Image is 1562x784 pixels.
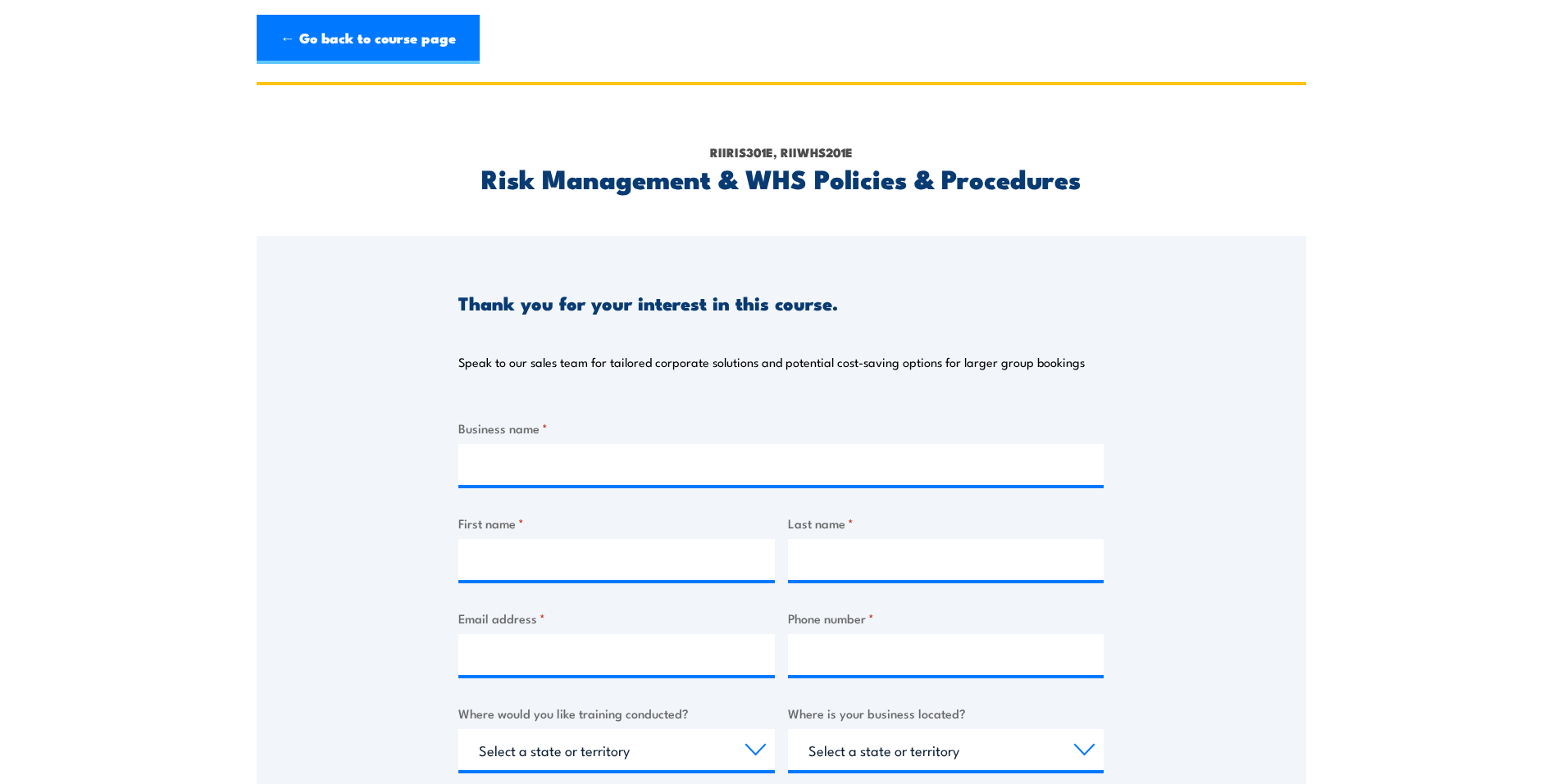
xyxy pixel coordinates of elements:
h3: Thank you for your interest in this course. [458,293,838,312]
label: Where would you like training conducted? [458,704,775,723]
label: Business name [458,419,1104,437]
label: Phone number [788,609,1104,628]
label: Where is your business located? [788,704,1104,723]
p: RIIRIS301E, RIIWHS201E [458,143,1104,161]
label: Last name [788,514,1104,532]
p: Speak to our sales team for tailored corporate solutions and potential cost-saving options for la... [458,354,1085,370]
label: Email address [458,609,775,628]
a: ← Go back to course page [257,15,480,64]
label: First name [458,514,775,532]
h2: Risk Management & WHS Policies & Procedures [458,166,1104,189]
